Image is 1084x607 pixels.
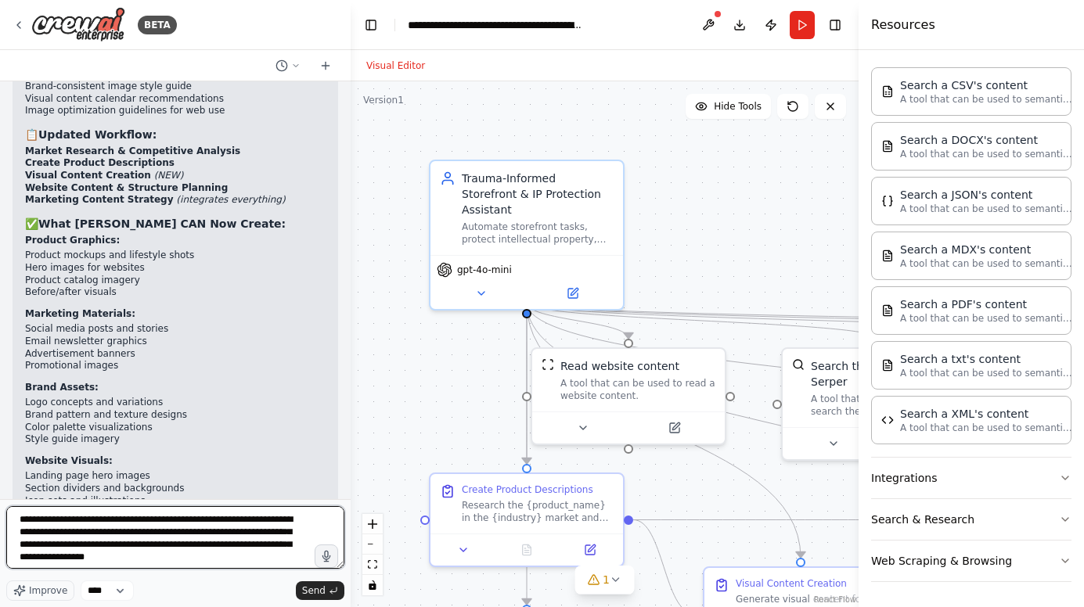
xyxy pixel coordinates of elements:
[811,393,966,418] div: A tool that can be used to search the internet with a search_query. Supports different search typ...
[900,187,1072,203] div: Search a JSON's content
[25,433,326,446] li: Style guide imagery
[574,566,635,594] button: 1
[560,358,679,374] div: Read website content
[811,358,966,390] div: Search the internet with Serper
[25,81,326,93] li: Brand-consistent image style guide
[362,514,383,534] button: zoom in
[362,575,383,595] button: toggle interactivity
[154,170,184,181] em: (NEW)
[25,348,326,361] li: Advertisement banners
[462,499,614,524] div: Research the {product_name} in the {industry} market and create compelling, SEO-optimized product...
[25,382,99,393] strong: Brand Assets:
[25,397,326,409] li: Logo concepts and variations
[302,584,326,597] span: Send
[25,336,326,348] li: Email newsletter graphics
[881,140,894,153] img: DOCXSearchTool
[900,77,1072,93] div: Search a CSV's content
[871,61,1071,457] div: File & Document
[429,160,625,311] div: Trauma-Informed Storefront & IP Protection AssistantAutomate storefront tasks, protect intellectu...
[781,347,977,461] div: SerperDevToolSearch the internet with SerperA tool that can be used to search the internet with a...
[900,312,1072,325] p: A tool that can be used to semantic search a query from a PDF's content.
[563,541,617,559] button: Open in side panel
[38,217,286,230] strong: What [PERSON_NAME] CAN Now Create:
[900,351,1072,367] div: Search a txt's content
[871,458,1071,498] button: Integrations
[871,16,935,34] h4: Resources
[900,148,1072,160] p: A tool that can be used to semantic search a query from a DOCX's content.
[25,127,326,142] h3: 📋
[25,495,326,508] li: Icon sets and illustrations
[542,358,554,371] img: ScrapeWebsiteTool
[528,284,617,303] button: Open in side panel
[25,409,326,422] li: Brand pattern and texture designs
[900,296,1072,312] div: Search a PDF's content
[313,56,338,75] button: Start a new chat
[360,14,382,36] button: Hide left sidebar
[25,470,326,483] li: Landing page hero images
[25,483,326,495] li: Section dividers and backgrounds
[519,303,636,339] g: Edge from ceeab27d-af69-45b7-9327-6caf366c50fb to 33d55a53-d73d-458e-89e3-f20df4aea8f6
[871,499,1071,540] button: Search & Research
[25,250,326,262] li: Product mockups and lifestyle shots
[494,541,560,559] button: No output available
[357,56,434,75] button: Visual Editor
[630,418,718,437] button: Open in side panel
[315,544,338,568] button: Click to speak your automation idea
[38,128,157,141] strong: Updated Workflow:
[25,194,174,205] strong: Marketing Content Strategy
[25,157,175,168] strong: Create Product Descriptions
[462,221,614,246] div: Automate storefront tasks, protect intellectual property, and provide emotionally intelligent sup...
[25,182,228,193] strong: Website Content & Structure Planning
[519,303,808,558] g: Edge from ceeab27d-af69-45b7-9327-6caf366c50fb to 9dfead36-c47d-4298-91b5-9f01551a55ea
[25,422,326,434] li: Color palette visualizations
[686,94,771,119] button: Hide Tools
[881,304,894,317] img: PDFSearchTool
[900,203,1072,215] p: A tool that can be used to semantic search a query from a JSON's content.
[814,595,856,604] a: React Flow attribution
[603,572,610,587] span: 1
[25,286,326,299] li: Before/after visuals
[25,145,240,156] strong: Market Research & Competitive Analysis
[462,483,593,496] div: Create Product Descriptions
[900,406,1072,422] div: Search a XML's content
[6,580,74,601] button: Improve
[25,235,120,246] strong: Product Graphics:
[25,93,326,106] li: Visual content calendar recommendations
[25,216,326,232] h3: ✅
[881,414,894,426] img: XMLSearchTool
[138,16,177,34] div: BETA
[900,132,1072,148] div: Search a DOCX's content
[25,308,135,319] strong: Marketing Materials:
[824,14,846,36] button: Hide right sidebar
[881,359,894,372] img: TXTSearchTool
[296,581,344,600] button: Send
[25,360,326,372] li: Promotional images
[560,377,715,402] div: A tool that can be used to read a website content.
[457,264,512,276] span: gpt-4o-mini
[531,347,726,445] div: ScrapeWebsiteToolRead website contentA tool that can be used to read a website content.
[25,262,326,275] li: Hero images for websites
[881,250,894,262] img: MDXSearchTool
[25,455,113,466] strong: Website Visuals:
[792,358,805,371] img: SerperDevTool
[736,577,847,590] div: Visual Content Creation
[462,171,614,217] div: Trauma-Informed Storefront & IP Protection Assistant
[362,534,383,555] button: zoom out
[871,541,1071,581] button: Web Scraping & Browsing
[363,94,404,106] div: Version 1
[900,257,1072,270] p: A tool that can be used to semantic search a query from a MDX's content.
[900,422,1072,434] p: A tool that can be used to semantic search a query from a XML's content.
[176,194,285,205] em: (integrates everything)
[25,275,326,287] li: Product catalog imagery
[714,100,762,113] span: Hide Tools
[519,303,535,605] g: Edge from ceeab27d-af69-45b7-9327-6caf366c50fb to b0596047-1c36-46e1-be0b-1f83fd2bcd11
[429,472,625,567] div: Create Product DescriptionsResearch the {product_name} in the {industry} market and create compel...
[29,584,67,597] span: Improve
[900,367,1072,379] p: A tool that can be used to semantic search a query from a txt's content.
[900,93,1072,106] p: A tool that can be used to semantic search a query from a CSV's content.
[881,195,894,207] img: JSONSearchTool
[25,170,151,181] strong: Visual Content Creation
[408,17,584,33] nav: breadcrumb
[31,7,125,42] img: Logo
[25,105,326,117] li: Image optimization guidelines for web use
